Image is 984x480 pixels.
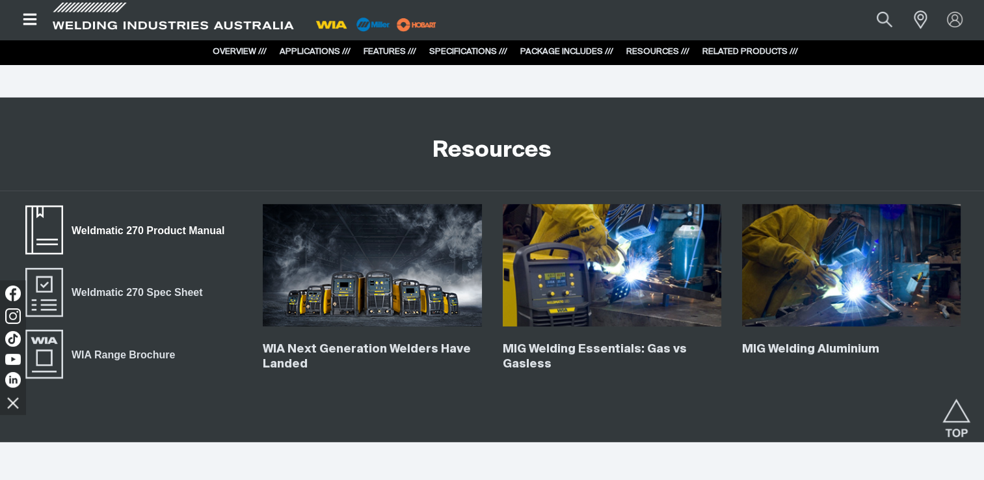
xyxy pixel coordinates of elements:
img: MIG Welding Aluminium [742,204,961,326]
a: Weldmatic 270 Product Manual [23,204,233,256]
img: TikTok [5,331,21,347]
a: MIG Welding Essentials: Gas vs Gasless [503,343,687,370]
a: RESOURCES /// [626,47,689,56]
img: YouTube [5,354,21,365]
a: Weldmatic 270 Spec Sheet [23,267,211,319]
a: WIA Next Generation Welders Have Landed [263,343,471,370]
h2: Resources [432,137,552,165]
a: WIA Range Brochure [23,328,183,380]
img: hide socials [2,392,24,414]
span: WIA Range Brochure [63,346,183,363]
a: FEATURES /// [364,47,416,56]
a: MIG Welding Aluminium [742,343,879,355]
img: Facebook [5,286,21,301]
button: Search products [862,5,907,34]
a: RELATED PRODUCTS /// [702,47,798,56]
img: WIA Next Generation Welders Have Landed [263,204,481,326]
img: miller [393,15,440,34]
a: PACKAGE INCLUDES /// [520,47,613,56]
span: Weldmatic 270 Spec Sheet [63,284,211,301]
a: SPECIFICATIONS /// [429,47,507,56]
img: Instagram [5,308,21,324]
button: Scroll to top [942,399,971,428]
input: Product name or item number... [846,5,907,34]
a: APPLICATIONS /// [280,47,351,56]
a: miller [393,20,440,29]
img: LinkedIn [5,372,21,388]
img: MIG welding essentials: Gas vs gasless [503,204,721,326]
span: Weldmatic 270 Product Manual [63,222,233,239]
a: OVERVIEW /// [213,47,267,56]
